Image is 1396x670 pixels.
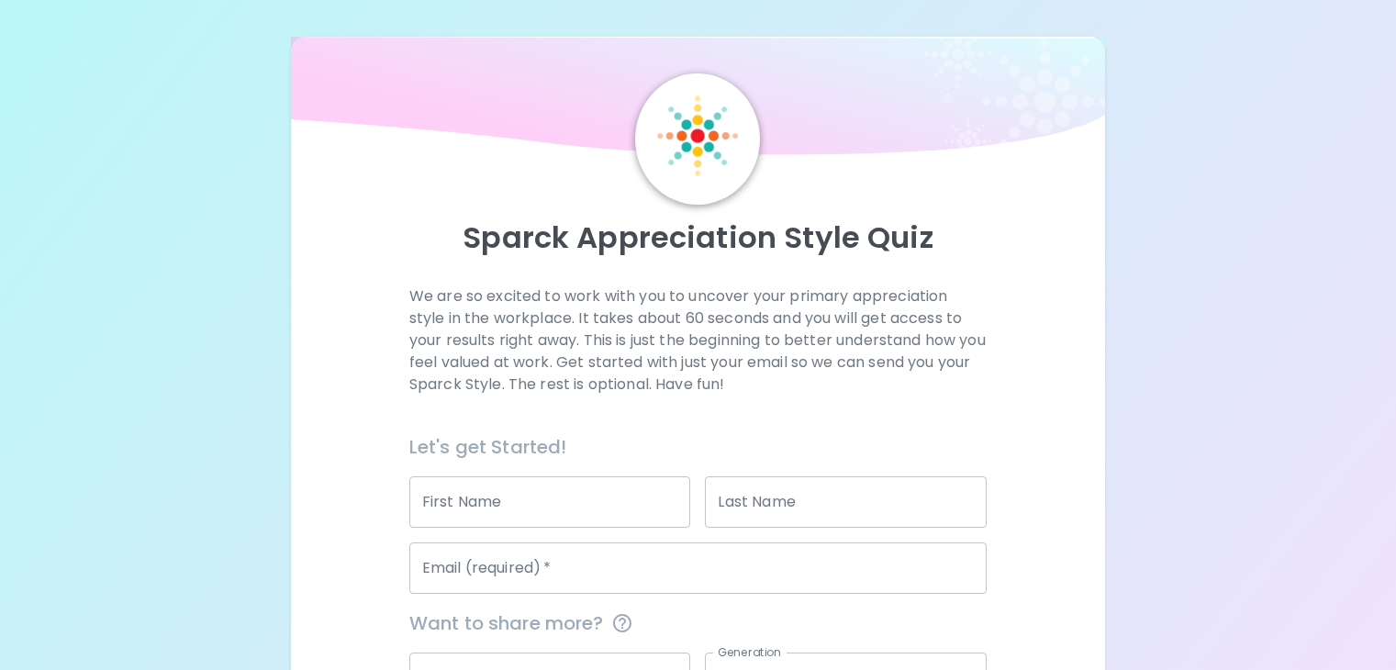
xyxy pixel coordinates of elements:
label: Generation [718,644,781,660]
p: We are so excited to work with you to uncover your primary appreciation style in the workplace. I... [409,285,987,396]
span: Want to share more? [409,609,987,638]
h6: Let's get Started! [409,432,987,462]
p: Sparck Appreciation Style Quiz [313,219,1083,256]
img: wave [291,37,1105,165]
img: Sparck Logo [657,95,738,176]
svg: This information is completely confidential and only used for aggregated appreciation studies at ... [611,612,633,634]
